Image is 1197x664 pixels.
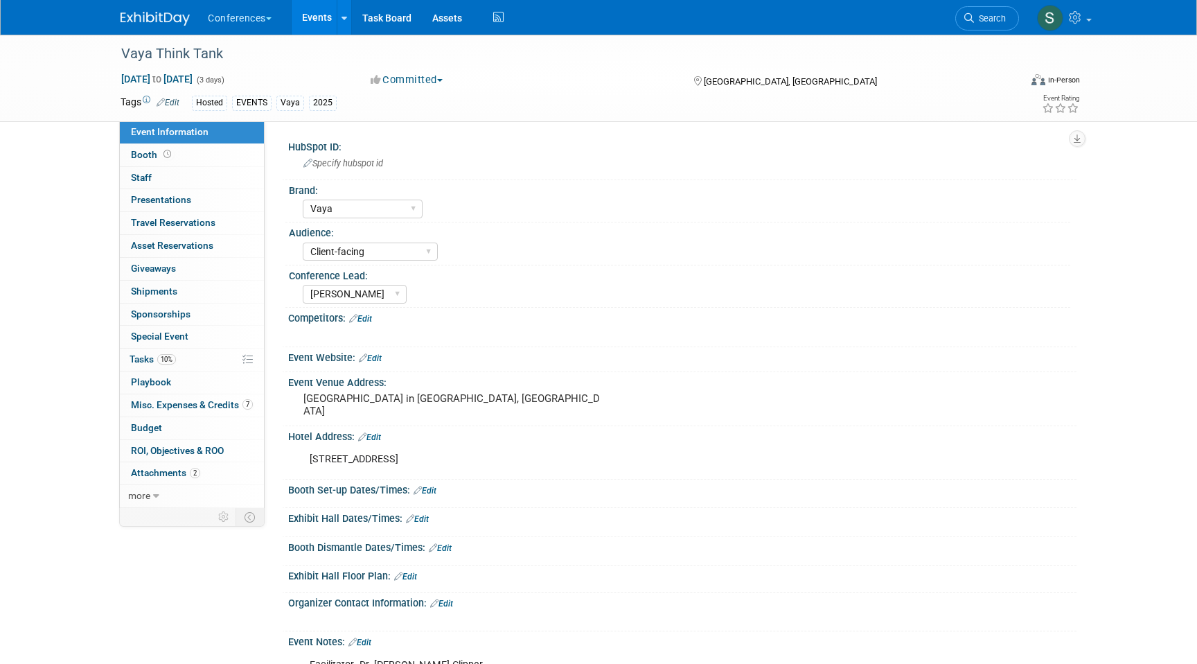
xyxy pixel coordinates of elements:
[394,572,417,582] a: Edit
[120,326,264,348] a: Special Event
[288,480,1076,498] div: Booth Set-up Dates/Times:
[131,331,188,342] span: Special Event
[1047,75,1080,85] div: In-Person
[1037,5,1063,31] img: Sophie Buffo
[128,490,150,501] span: more
[288,508,1076,526] div: Exhibit Hall Dates/Times:
[303,158,383,168] span: Specify hubspot id
[150,73,163,85] span: to
[130,353,176,365] span: Tasks
[120,235,264,257] a: Asset Reservations
[120,281,264,303] a: Shipments
[288,537,1076,555] div: Booth Dismantle Dates/Times:
[1042,95,1079,102] div: Event Rating
[232,96,272,110] div: EVENTS
[120,212,264,234] a: Travel Reservations
[120,167,264,189] a: Staff
[288,372,1076,390] div: Event Venue Address:
[131,376,171,387] span: Playbook
[120,121,264,143] a: Event Information
[120,372,264,394] a: Playbook
[131,172,152,183] span: Staff
[358,433,381,442] a: Edit
[704,76,877,87] span: [GEOGRAPHIC_DATA], [GEOGRAPHIC_DATA]
[937,72,1080,93] div: Event Format
[120,394,264,417] a: Misc. Expenses & Credits7
[131,149,174,160] span: Booth
[192,96,227,110] div: Hosted
[131,467,200,478] span: Attachments
[429,543,452,553] a: Edit
[288,631,1076,649] div: Event Notes:
[121,12,190,26] img: ExhibitDay
[414,486,436,496] a: Edit
[157,98,179,107] a: Edit
[131,217,215,228] span: Travel Reservations
[131,422,162,433] span: Budget
[242,399,253,410] span: 7
[309,96,337,110] div: 2025
[349,314,372,324] a: Edit
[288,426,1076,444] div: Hotel Address:
[288,347,1076,365] div: Event Website:
[161,149,174,159] span: Booth not reserved yet
[120,485,264,507] a: more
[131,399,253,410] span: Misc. Expenses & Credits
[120,417,264,439] a: Budget
[131,263,176,274] span: Giveaways
[303,392,601,417] pre: [GEOGRAPHIC_DATA] in [GEOGRAPHIC_DATA], [GEOGRAPHIC_DATA]
[366,73,448,87] button: Committed
[120,189,264,211] a: Presentations
[276,96,304,110] div: Vaya
[288,566,1076,584] div: Exhibit Hall Floor Plan:
[955,6,1019,30] a: Search
[131,308,190,320] span: Sponsorships
[348,638,371,647] a: Edit
[116,42,998,67] div: Vaya Think Tank
[120,440,264,462] a: ROI, Objectives & ROO
[406,514,429,524] a: Edit
[289,222,1070,240] div: Audience:
[212,508,236,526] td: Personalize Event Tab Strip
[430,599,453,609] a: Edit
[157,354,176,365] span: 10%
[359,353,382,363] a: Edit
[120,258,264,280] a: Giveaways
[120,144,264,166] a: Booth
[120,349,264,371] a: Tasks10%
[289,180,1070,198] div: Brand:
[236,508,265,526] td: Toggle Event Tabs
[131,126,209,137] span: Event Information
[1031,74,1045,85] img: Format-Inperson.png
[131,240,213,251] span: Asset Reservations
[120,304,264,326] a: Sponsorships
[190,468,200,478] span: 2
[288,308,1076,326] div: Competitors:
[131,286,177,297] span: Shipments
[121,73,193,85] span: [DATE] [DATE]
[131,445,224,456] span: ROI, Objectives & ROO
[974,13,1006,24] span: Search
[120,462,264,484] a: Attachments2
[300,446,924,473] div: [STREET_ADDRESS]
[288,593,1076,611] div: Organizer Contact Information:
[131,194,191,205] span: Presentations
[288,137,1076,154] div: HubSpot ID:
[121,95,179,111] td: Tags
[289,265,1070,283] div: Conference Lead:
[195,76,224,85] span: (3 days)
